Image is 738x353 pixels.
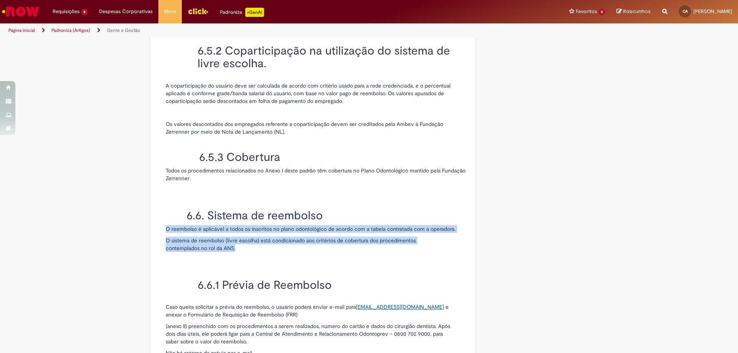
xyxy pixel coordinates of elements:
span: Favoritos [576,8,597,15]
p: Caso queira solicitar a prévia do reembolso, o usuário poderá enviar e-mail para e anexar o Formu... [166,303,465,318]
span: 4 [598,9,605,15]
a: Rascunhos [617,8,651,15]
span: CA [683,9,688,14]
span: Requisições [53,8,80,15]
h2: 6.6.1 Prévia de Reembolso [182,279,466,292]
div: Padroniza [220,8,264,17]
span: Despesas Corporativas [99,8,153,15]
a: Padroniza (Artigos) [52,27,90,33]
img: click_logo_yellow_360x200.png [188,5,208,17]
span: Rascunhos [623,8,651,15]
h2: 6.6. Sistema de reembolso [179,209,466,222]
a: Página inicial [8,27,35,33]
ul: Trilhas de página [6,23,486,38]
span: . [189,176,191,181]
span: 4 [81,9,88,15]
span: [PERSON_NAME] [693,8,732,15]
img: ServiceNow [1,4,40,19]
h2: 6.5.3 Cobertura [184,151,466,164]
p: +GenAi [245,8,264,17]
a: Gente e Gestão [107,27,140,33]
p: Os valores descontados dos empregados referente a coparticipação devem ser creditados pela Ambev ... [166,120,465,136]
h2: 6.5.2 Coparticipação na utilização do sistema de livre escolha. [182,45,466,70]
p: Todos os procedimentos relacionados no Anexo I deste padrão têm cobertura no Plano Odontológico m... [166,167,465,182]
p: (anexo II) preenchido com os procedimentos a serem realizados, número do cartão e dados do cirurg... [166,322,453,345]
p: O sistema de reembolso (livre escolha) está condicionado aos critérios de cobertura dos procedime... [166,237,450,252]
span: More [164,8,176,15]
a: [EMAIL_ADDRESS][DOMAIN_NAME] [356,303,444,310]
p: A coparticipação do usuário deve ser calculada de acordo com critério usado para a rede credencia... [166,82,456,105]
p: O reembolso é aplicável a todos os inscritos no plano odontológico de acordo com a tabela contrat... [166,225,459,233]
